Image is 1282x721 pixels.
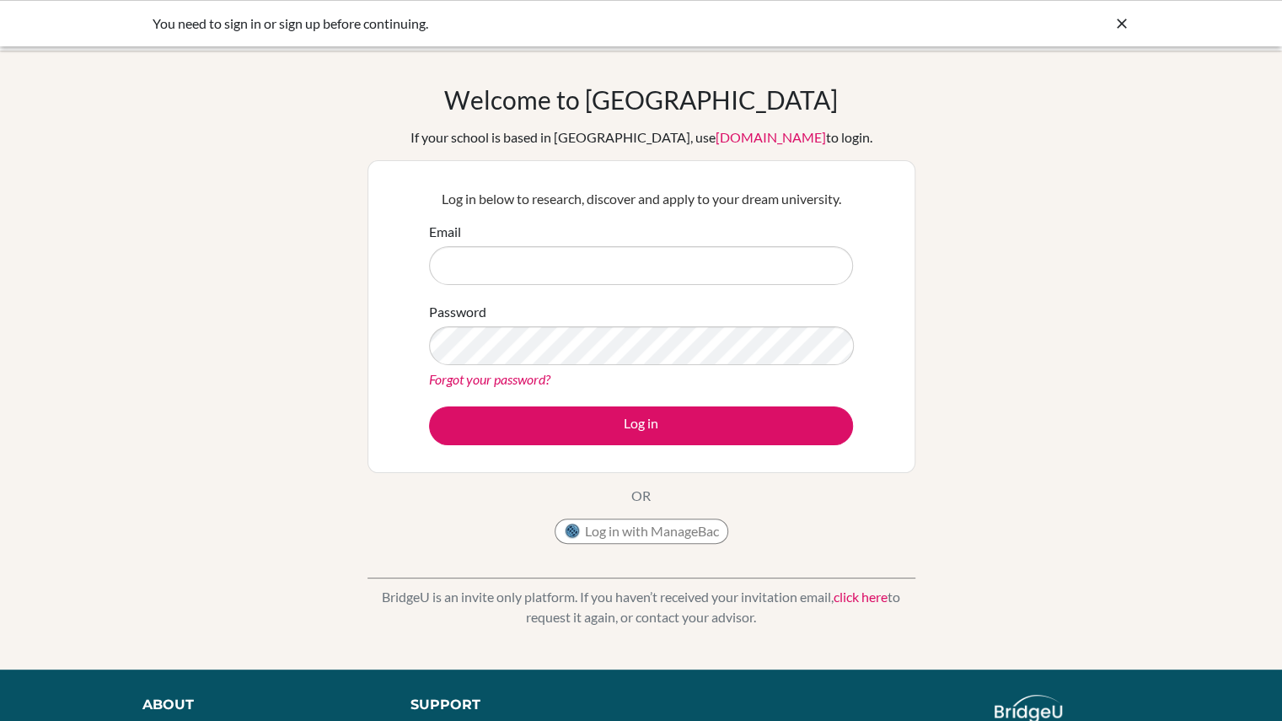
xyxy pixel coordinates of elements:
div: You need to sign in or sign up before continuing. [153,13,877,34]
p: OR [631,486,651,506]
label: Email [429,222,461,242]
h1: Welcome to [GEOGRAPHIC_DATA] [444,84,838,115]
button: Log in [429,406,853,445]
div: If your school is based in [GEOGRAPHIC_DATA], use to login. [410,127,872,148]
div: Support [410,695,623,715]
a: [DOMAIN_NAME] [716,129,826,145]
a: click here [834,589,888,605]
label: Password [429,302,486,322]
button: Log in with ManageBac [555,519,728,544]
a: Forgot your password? [429,371,550,387]
p: Log in below to research, discover and apply to your dream university. [429,189,853,209]
div: About [142,695,373,715]
p: BridgeU is an invite only platform. If you haven’t received your invitation email, to request it ... [367,587,915,627]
